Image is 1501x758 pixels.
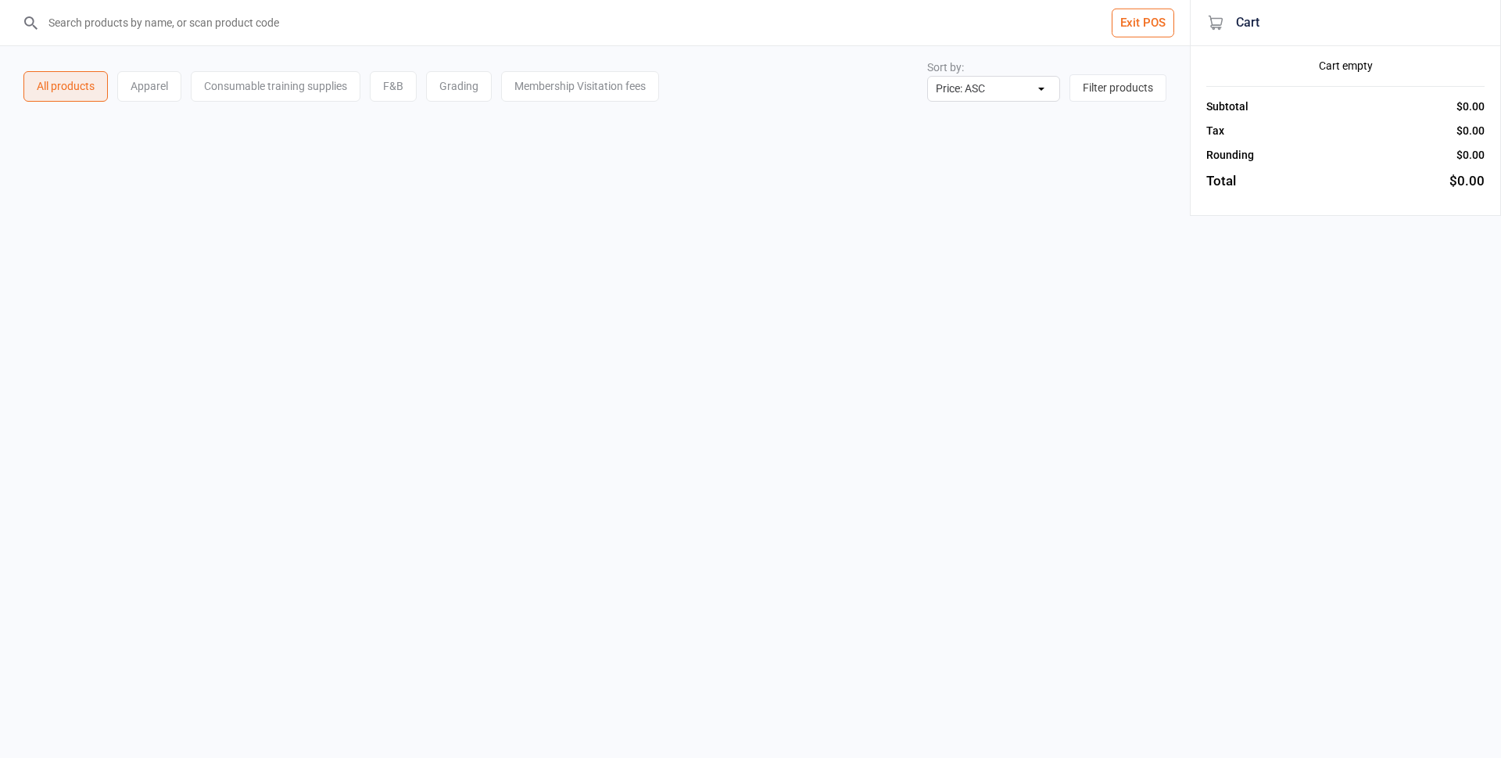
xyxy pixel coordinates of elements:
button: Exit POS [1112,9,1174,38]
div: $0.00 [1456,147,1485,163]
div: Total [1206,171,1236,192]
div: $0.00 [1456,123,1485,139]
div: Apparel [117,71,181,102]
div: Grading [426,71,492,102]
div: Rounding [1206,147,1254,163]
div: $0.00 [1449,171,1485,192]
div: Cart empty [1206,58,1485,74]
div: Subtotal [1206,99,1248,115]
div: Consumable training supplies [191,71,360,102]
div: $0.00 [1456,99,1485,115]
div: All products [23,71,108,102]
div: F&B [370,71,417,102]
label: Sort by: [927,61,964,74]
button: Filter products [1069,74,1166,102]
div: Membership Visitation fees [501,71,659,102]
div: Tax [1206,123,1224,139]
